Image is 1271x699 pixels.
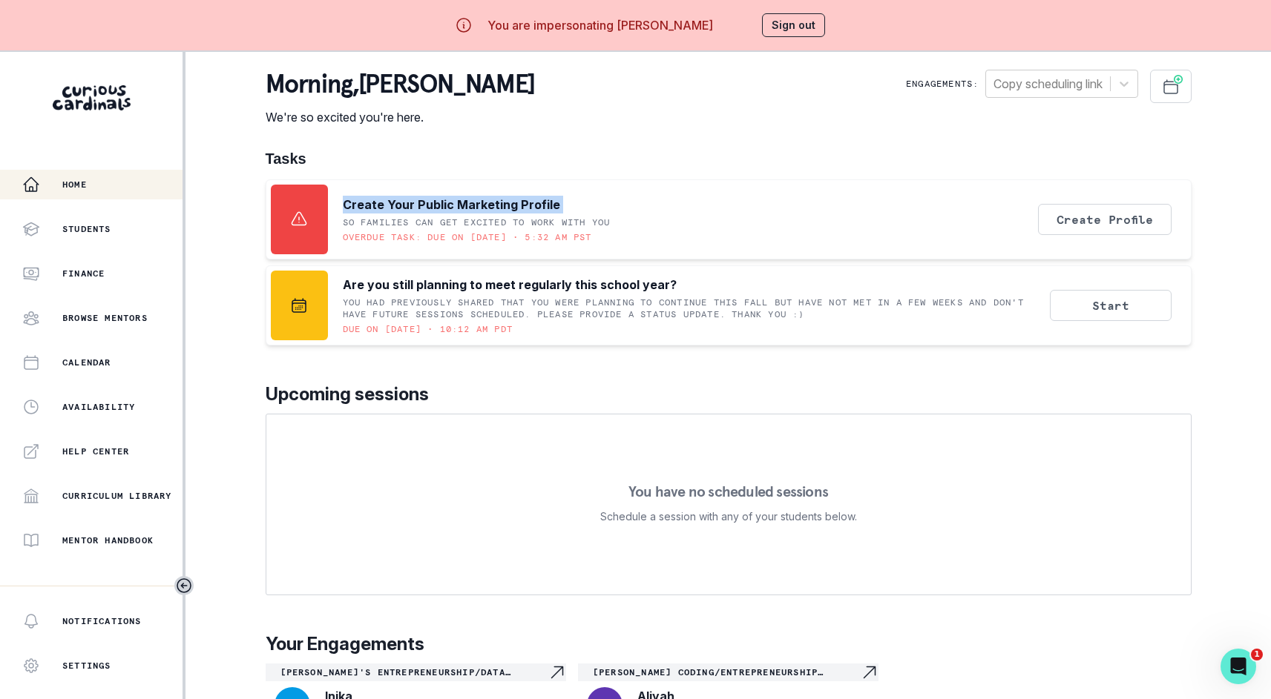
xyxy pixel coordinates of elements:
p: Availability [62,401,135,413]
button: Toggle sidebar [174,576,194,595]
p: Settings [62,660,111,672]
p: Are you still planning to meet regularly this school year? [343,276,677,294]
svg: Navigate to engagement page [548,663,566,681]
svg: Navigate to engagement page [861,663,878,681]
p: morning , [PERSON_NAME] [266,70,535,99]
button: Start [1050,290,1172,321]
p: Browse Mentors [62,312,148,324]
p: Due on [DATE] • 10:12 AM PDT [343,323,513,335]
p: Engagements: [906,78,979,90]
p: Calendar [62,357,111,368]
p: Upcoming sessions [266,381,1192,408]
p: Notifications [62,615,142,627]
p: SO FAMILIES CAN GET EXCITED TO WORK WITH YOU [343,216,611,228]
iframe: Intercom live chat [1221,649,1256,684]
p: You have no scheduled sessions [628,484,828,499]
div: Copy scheduling link [994,75,1103,93]
p: Finance [62,268,105,279]
span: 1 [1251,649,1263,660]
h1: Tasks [266,150,1192,168]
p: You had previously shared that you were planning to continue this Fall but have not met in a few ... [343,297,1044,320]
p: Students [62,223,111,235]
p: Schedule a session with any of your students below. [600,508,857,526]
p: Overdue task: Due on [DATE] • 5:32 AM PST [343,231,592,243]
img: Curious Cardinals Logo [53,85,131,110]
p: We're so excited you're here. [266,108,535,126]
p: Mentor Handbook [62,534,154,546]
p: [PERSON_NAME]'s Entrepreneurship/Data Science Passion Project [280,666,548,678]
p: You are impersonating [PERSON_NAME] [487,16,713,34]
p: Help Center [62,445,129,457]
button: Create Profile [1038,204,1172,235]
p: Curriculum Library [62,490,172,502]
button: Schedule Sessions [1150,70,1192,103]
p: Home [62,179,87,191]
p: [PERSON_NAME] Coding/Entrepreneurship Passion Project [593,666,861,678]
button: Sign out [762,13,825,37]
p: Create Your Public Marketing Profile [343,196,560,213]
p: Your Engagements [266,631,1192,657]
